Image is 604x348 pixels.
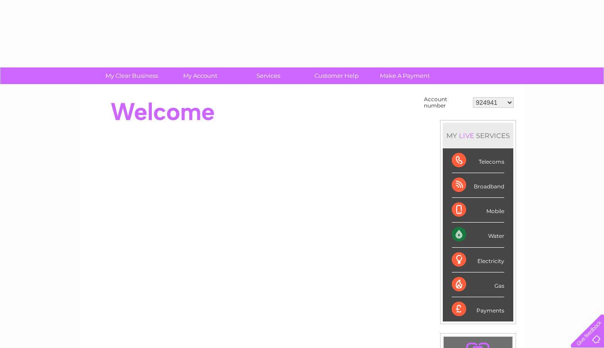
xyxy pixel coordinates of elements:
td: Account number [422,94,471,111]
div: Telecoms [452,148,504,173]
a: Services [231,67,305,84]
a: Make A Payment [368,67,442,84]
a: My Account [163,67,237,84]
div: Payments [452,297,504,321]
div: MY SERVICES [443,123,513,148]
div: Gas [452,272,504,297]
div: Mobile [452,198,504,223]
div: Water [452,223,504,247]
div: Broadband [452,173,504,198]
a: My Clear Business [95,67,169,84]
div: LIVE [457,131,476,140]
a: Customer Help [300,67,374,84]
div: Electricity [452,248,504,272]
